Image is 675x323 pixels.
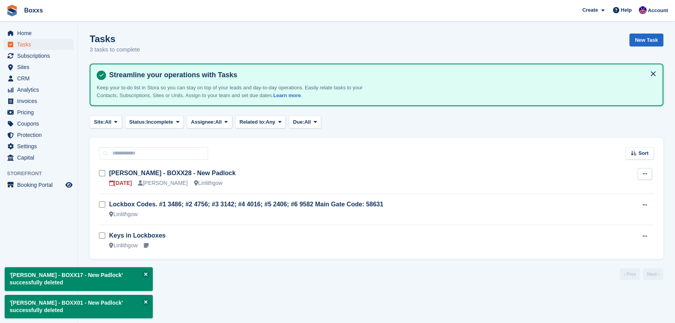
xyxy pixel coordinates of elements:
span: Coupons [17,118,64,129]
a: menu [4,141,74,152]
div: Linlithgow [194,179,223,187]
button: Due: All [289,115,321,128]
span: Sort [638,149,648,157]
a: Preview store [64,180,74,190]
a: Boxxs [21,4,46,17]
span: Invoices [17,96,64,106]
a: New Task [629,34,663,46]
h1: Tasks [90,34,140,44]
a: menu [4,73,74,84]
span: Subscriptions [17,50,64,61]
p: '[PERSON_NAME] - BOXX01 - New Padlock' successfully deleted [5,295,153,318]
a: menu [4,96,74,106]
a: Next [643,268,663,280]
span: Account [648,7,668,14]
a: menu [4,50,74,61]
span: Due: [293,118,304,126]
p: Keep your to-do list in Stora so you can stay on top of your leads and day-to-day operations. Eas... [97,84,369,99]
span: Capital [17,152,64,163]
p: 3 tasks to complete [90,45,140,54]
span: Pricing [17,107,64,118]
a: Lockbox Codes. #1 3486; #2 4756; #3 3142; #4 4016; #5 2406; #6 9582 Main Gate Code: 58631 [109,201,383,208]
button: Status: Incomplete [125,115,184,128]
span: All [215,118,222,126]
a: menu [4,39,74,50]
span: All [105,118,111,126]
button: Assignee: All [187,115,232,128]
span: Analytics [17,84,64,95]
a: menu [4,62,74,73]
a: menu [4,179,74,190]
nav: Page [618,268,665,280]
span: Tasks [17,39,64,50]
div: [DATE] [109,179,132,187]
a: menu [4,28,74,39]
button: Related to: Any [235,115,286,128]
button: Site: All [90,115,122,128]
span: Help [621,6,632,14]
a: Keys in Lockboxes [109,232,166,239]
span: Any [266,118,276,126]
div: [PERSON_NAME] [138,179,187,187]
span: Incomplete [147,118,173,126]
span: Related to: [240,118,266,126]
span: CRM [17,73,64,84]
a: menu [4,118,74,129]
span: Site: [94,118,105,126]
div: Linlithgow [109,210,138,218]
a: Learn more [273,92,301,98]
a: menu [4,84,74,95]
a: [PERSON_NAME] - BOXX28 - New Padlock [109,170,236,176]
span: Home [17,28,64,39]
span: Booking Portal [17,179,64,190]
a: Previous [620,268,640,280]
a: menu [4,130,74,140]
p: '[PERSON_NAME] - BOXX17 - New Padlock' successfully deleted [5,267,153,291]
a: menu [4,152,74,163]
span: Storefront [7,170,78,177]
span: Create [582,6,598,14]
span: Settings [17,141,64,152]
span: Assignee: [191,118,215,126]
div: Linlithgow [109,241,138,250]
span: Status: [129,118,147,126]
span: Protection [17,130,64,140]
img: stora-icon-8386f47178a22dfd0bd8f6a31ec36ba5ce8667c1dd55bd0f319d3a0aa187defe.svg [6,5,18,16]
h4: Streamline your operations with Tasks [106,71,656,80]
span: Sites [17,62,64,73]
a: menu [4,107,74,118]
img: Jamie Malcolm [639,6,647,14]
span: All [304,118,311,126]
